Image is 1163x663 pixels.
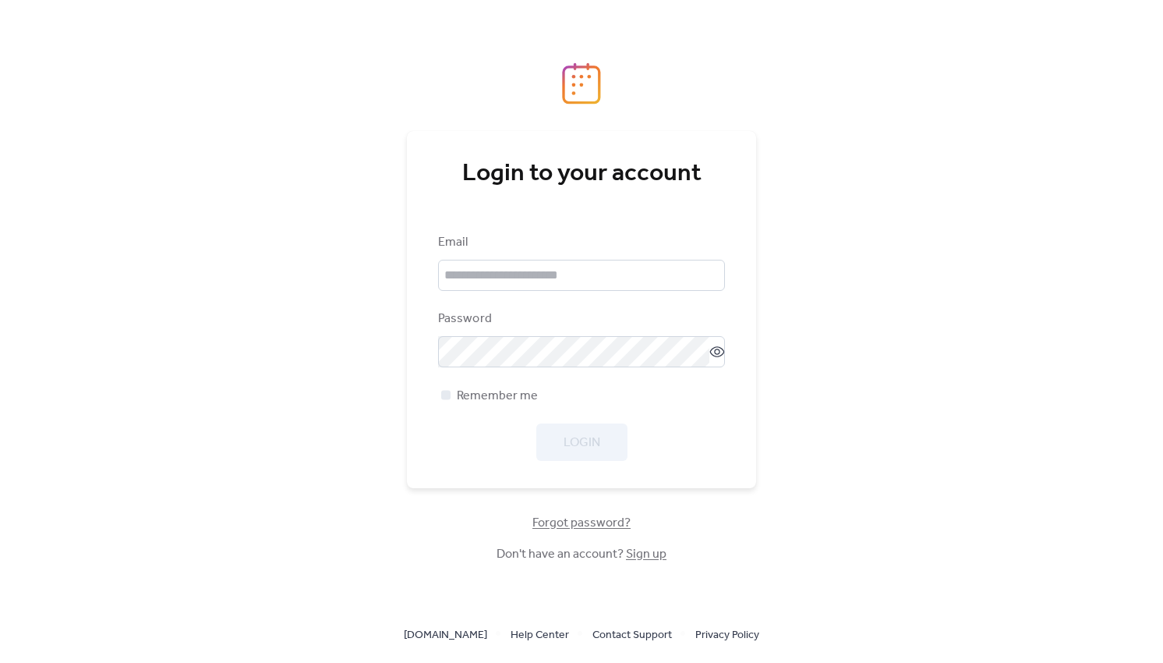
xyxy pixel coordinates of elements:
a: Help Center [511,625,569,644]
a: Sign up [626,542,666,566]
span: Don't have an account? [497,545,666,564]
a: Forgot password? [532,519,631,527]
div: Password [438,310,722,328]
img: logo [562,62,601,105]
span: Help Center [511,626,569,645]
a: Contact Support [592,625,672,644]
span: Privacy Policy [695,626,759,645]
span: [DOMAIN_NAME] [404,626,487,645]
div: Login to your account [438,158,725,190]
a: Privacy Policy [695,625,759,644]
span: Contact Support [592,626,672,645]
span: Forgot password? [532,514,631,533]
span: Remember me [457,387,538,406]
div: Email [438,233,722,252]
a: [DOMAIN_NAME] [404,625,487,644]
